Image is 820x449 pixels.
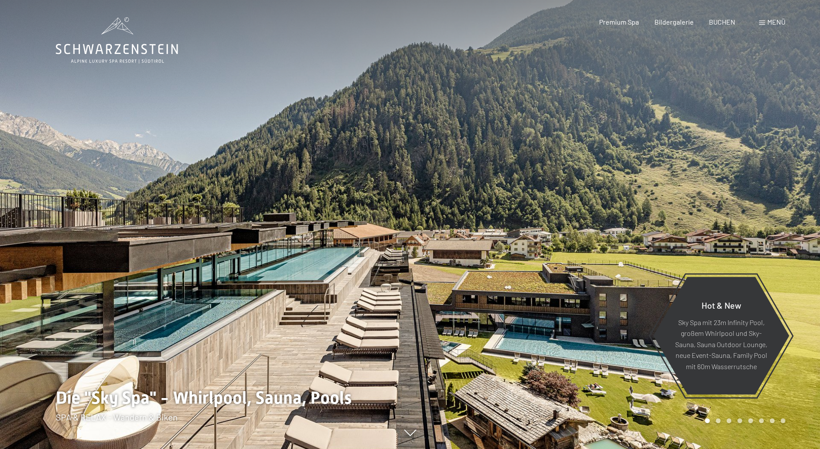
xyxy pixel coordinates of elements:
div: Carousel Page 2 [716,418,721,423]
a: Premium Spa [599,18,639,26]
a: BUCHEN [709,18,735,26]
div: Carousel Page 4 [737,418,742,423]
div: Carousel Page 1 (Current Slide) [705,418,710,423]
div: Carousel Page 5 [748,418,753,423]
span: Hot & New [702,300,741,310]
span: Menü [767,18,785,26]
div: Carousel Page 6 [759,418,764,423]
div: Carousel Page 8 [781,418,785,423]
div: Carousel Page 3 [727,418,731,423]
div: Carousel Pagination [702,418,785,423]
a: Hot & New Sky Spa mit 23m Infinity Pool, großem Whirlpool und Sky-Sauna, Sauna Outdoor Lounge, ne... [653,276,790,395]
p: Sky Spa mit 23m Infinity Pool, großem Whirlpool und Sky-Sauna, Sauna Outdoor Lounge, neue Event-S... [674,316,768,372]
a: Bildergalerie [654,18,694,26]
div: Carousel Page 7 [770,418,775,423]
